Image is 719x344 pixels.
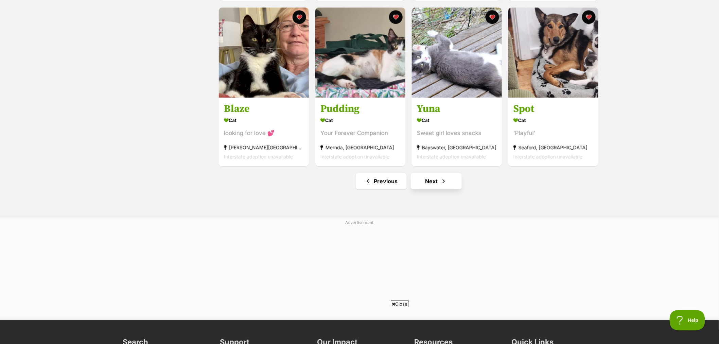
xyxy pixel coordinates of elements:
[320,115,400,125] div: Cat
[513,128,593,138] div: 'Playful'
[224,143,304,152] div: [PERSON_NAME][GEOGRAPHIC_DATA]
[315,97,405,166] a: Pudding Cat Your Forever Companion Mernda, [GEOGRAPHIC_DATA] Interstate adoption unavailable favo...
[508,7,598,98] img: Spot
[417,128,497,138] div: Sweet girl loves snacks
[224,115,304,125] div: Cat
[293,10,306,24] button: favourite
[513,154,582,159] span: Interstate adoption unavailable
[412,7,502,98] img: Yuna
[508,97,598,166] a: Spot Cat 'Playful' Seaford, [GEOGRAPHIC_DATA] Interstate adoption unavailable favourite
[218,173,599,189] nav: Pagination
[224,154,293,159] span: Interstate adoption unavailable
[412,97,502,166] a: Yuna Cat Sweet girl loves snacks Bayswater, [GEOGRAPHIC_DATA] Interstate adoption unavailable fav...
[195,228,524,313] iframe: Advertisement
[513,143,593,152] div: Seaford, [GEOGRAPHIC_DATA]
[417,102,497,115] h3: Yuna
[356,173,407,189] a: Previous page
[219,97,309,166] a: Blaze Cat looking for love 💕 [PERSON_NAME][GEOGRAPHIC_DATA] Interstate adoption unavailable favou...
[513,102,593,115] h3: Spot
[417,143,497,152] div: Bayswater, [GEOGRAPHIC_DATA]
[219,7,309,98] img: Blaze
[417,115,497,125] div: Cat
[391,300,409,307] span: Close
[411,173,462,189] a: Next page
[670,310,705,330] iframe: Help Scout Beacon - Open
[582,10,596,24] button: favourite
[315,7,405,98] img: Pudding
[320,102,400,115] h3: Pudding
[486,10,499,24] button: favourite
[513,115,593,125] div: Cat
[320,128,400,138] div: Your Forever Companion
[224,128,304,138] div: looking for love 💕
[320,143,400,152] div: Mernda, [GEOGRAPHIC_DATA]
[417,154,486,159] span: Interstate adoption unavailable
[224,102,304,115] h3: Blaze
[389,10,403,24] button: favourite
[236,310,483,341] iframe: Advertisement
[320,154,389,159] span: Interstate adoption unavailable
